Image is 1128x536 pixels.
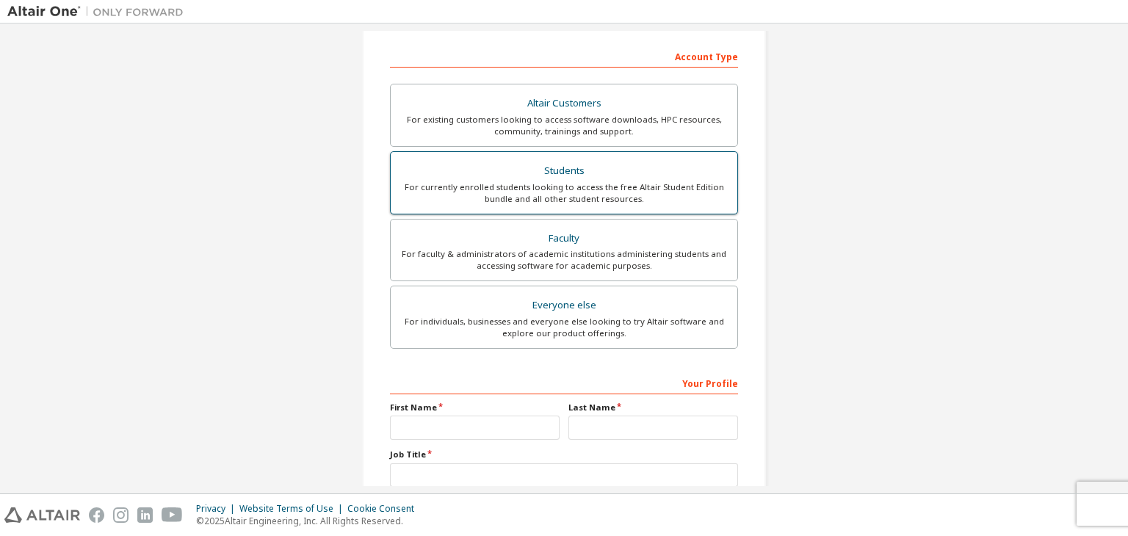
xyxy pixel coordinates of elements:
div: For individuals, businesses and everyone else looking to try Altair software and explore our prod... [399,316,728,339]
img: youtube.svg [162,507,183,523]
div: Privacy [196,503,239,515]
img: linkedin.svg [137,507,153,523]
div: Your Profile [390,371,738,394]
img: altair_logo.svg [4,507,80,523]
div: For faculty & administrators of academic institutions administering students and accessing softwa... [399,248,728,272]
img: facebook.svg [89,507,104,523]
label: First Name [390,402,560,413]
div: Website Terms of Use [239,503,347,515]
div: Account Type [390,44,738,68]
div: Cookie Consent [347,503,423,515]
div: Altair Customers [399,93,728,114]
label: Last Name [568,402,738,413]
p: © 2025 Altair Engineering, Inc. All Rights Reserved. [196,515,423,527]
img: Altair One [7,4,191,19]
div: Everyone else [399,295,728,316]
div: For existing customers looking to access software downloads, HPC resources, community, trainings ... [399,114,728,137]
div: Students [399,161,728,181]
div: Faculty [399,228,728,249]
label: Job Title [390,449,738,460]
div: For currently enrolled students looking to access the free Altair Student Edition bundle and all ... [399,181,728,205]
img: instagram.svg [113,507,129,523]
